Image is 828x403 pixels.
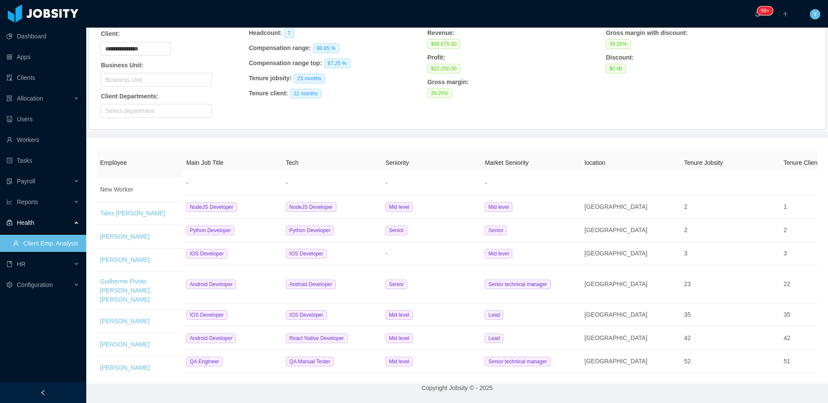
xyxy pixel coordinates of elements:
[313,44,339,53] span: 98.85 %
[784,250,787,257] span: 3
[249,29,282,36] strong: Headcount :
[485,159,528,166] span: Market Seniority
[286,334,348,343] span: React Native Developer
[784,311,790,318] span: 35
[186,179,188,186] span: -
[286,179,288,186] span: -
[286,357,334,366] span: QA Manual Tester
[324,59,350,68] span: 87.25 %
[186,357,223,366] span: QA Engineer
[286,280,336,289] span: Android Developer
[286,310,327,320] span: IOS Developer
[485,202,512,212] span: Mid level
[386,310,413,320] span: Mid level
[584,203,647,210] span: [GEOGRAPHIC_DATA]
[684,334,691,341] span: 42
[386,250,388,257] span: -
[784,280,790,287] span: 22
[17,198,38,205] span: Reports
[101,30,120,37] strong: Client:
[6,199,13,205] i: icon: line-chart
[386,179,388,186] span: -
[186,226,234,235] span: Python Developer
[584,311,647,318] span: [GEOGRAPHIC_DATA]
[6,178,13,184] i: icon: file-protect
[17,219,34,226] span: Health
[386,280,408,289] span: Senior
[485,310,503,320] span: Lead
[6,261,13,267] i: icon: book
[100,256,150,263] a: [PERSON_NAME]
[427,79,469,85] strong: Gross margin :
[6,152,79,169] a: icon: profileTasks
[17,261,25,268] span: HR
[386,334,413,343] span: Mid level
[813,9,817,19] span: Y
[606,39,630,49] span: 39.26 %
[485,249,512,258] span: Mid level
[784,227,787,233] span: 2
[485,226,507,235] span: Senior
[6,48,79,66] a: icon: appstoreApps
[17,281,53,288] span: Configuration
[782,11,788,17] i: icon: plus
[284,28,294,38] span: 7
[584,280,647,287] span: [GEOGRAPHIC_DATA]
[755,11,761,17] i: icon: bell
[606,64,626,73] span: $0.00
[249,44,311,51] strong: Compensation range :
[294,74,325,83] span: 23 months
[249,60,322,66] strong: Compensation range top :
[606,54,634,61] strong: Discount :
[186,202,237,212] span: NodeJS Developer
[17,178,35,185] span: Payroll
[13,235,79,252] a: icon: userClient Emp. Analysis
[784,159,819,166] span: Tenure Client
[386,357,413,366] span: Mid level
[249,90,288,97] strong: Tenure client :
[386,202,413,212] span: Mid level
[784,334,790,341] span: 42
[584,250,647,257] span: [GEOGRAPHIC_DATA]
[6,110,79,128] a: icon: robotUsers
[186,310,227,320] span: IOS Developer
[584,334,647,341] span: [GEOGRAPHIC_DATA]
[606,29,688,36] strong: Gross margin with discount :
[286,226,334,235] span: Python Developer
[100,186,133,193] span: New Worker
[100,233,150,240] a: [PERSON_NAME]
[105,107,203,115] div: Select department
[684,250,687,257] span: 3
[6,28,79,45] a: icon: pie-chartDashboard
[6,69,79,86] a: icon: auditClients
[485,280,550,289] span: Senior technical manager
[584,227,647,233] span: [GEOGRAPHIC_DATA]
[427,54,445,61] strong: Profit :
[6,282,13,288] i: icon: setting
[427,29,455,36] strong: Revenue :
[100,159,127,166] span: Employee
[584,358,647,365] span: [GEOGRAPHIC_DATA]
[186,280,236,289] span: Android Developer
[684,159,723,166] span: Tenure Jobsity
[757,6,773,15] sup: 383
[784,203,787,210] span: 1
[485,334,503,343] span: Lead
[186,159,223,166] span: Main Job Title
[249,75,292,82] strong: Tenure jobsity :
[100,210,166,217] a: Tales [PERSON_NAME]
[6,95,13,101] i: icon: solution
[286,249,327,258] span: IOS Developer
[100,364,150,371] a: [PERSON_NAME]
[101,62,143,69] strong: Business Unit:
[386,159,409,166] span: Seniority
[286,202,336,212] span: NodeJS Developer
[684,227,687,233] span: 2
[684,203,687,210] span: 2
[186,249,227,258] span: IOS Developer
[684,358,691,365] span: 52
[6,131,79,148] a: icon: userWorkers
[684,280,691,287] span: 23
[684,311,691,318] span: 35
[186,334,236,343] span: Android Developer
